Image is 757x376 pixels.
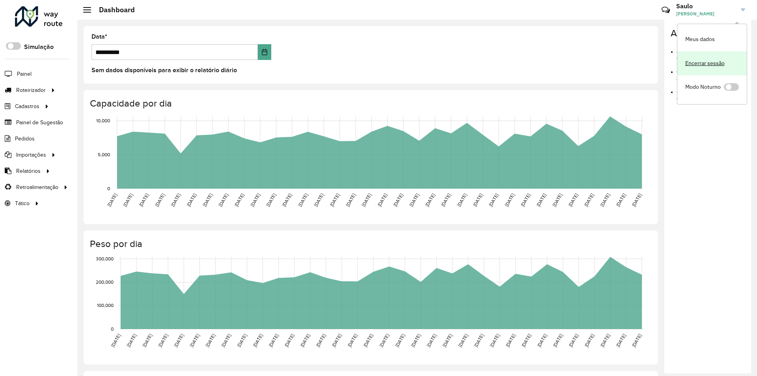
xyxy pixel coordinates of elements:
[615,192,626,207] text: [DATE]
[16,151,46,159] span: Importações
[410,333,421,348] text: [DATE]
[126,333,137,348] text: [DATE]
[552,333,563,348] text: [DATE]
[173,333,185,348] text: [DATE]
[96,256,114,261] text: 300,000
[394,333,406,348] text: [DATE]
[98,152,110,157] text: 5,000
[631,333,642,348] text: [DATE]
[16,86,46,94] span: Roteirizador
[157,333,169,348] text: [DATE]
[676,2,735,10] h3: Saulo
[91,32,107,41] label: Data
[315,333,326,348] text: [DATE]
[378,333,390,348] text: [DATE]
[377,192,388,207] text: [DATE]
[138,192,149,207] text: [DATE]
[111,326,114,331] text: 0
[96,118,110,123] text: 10,000
[258,44,272,60] button: Choose Date
[122,192,134,207] text: [DATE]
[426,333,437,348] text: [DATE]
[16,167,41,175] span: Relatórios
[552,192,563,207] text: [DATE]
[473,333,485,348] text: [DATE]
[677,27,747,51] a: Meus dados
[220,333,232,348] text: [DATE]
[90,98,650,109] h4: Capacidade por dia
[236,333,248,348] text: [DATE]
[91,65,237,75] label: Sem dados disponíveis para exibir o relatório diário
[488,192,499,207] text: [DATE]
[201,192,213,207] text: [DATE]
[265,192,277,207] text: [DATE]
[677,51,747,75] a: Encerrar sessão
[170,192,181,207] text: [DATE]
[671,28,745,39] h4: Alertas
[615,333,626,348] text: [DATE]
[424,192,436,207] text: [DATE]
[283,333,295,348] text: [DATE]
[440,192,451,207] text: [DATE]
[567,192,579,207] text: [DATE]
[536,333,548,348] text: [DATE]
[313,192,324,207] text: [DATE]
[520,333,532,348] text: [DATE]
[456,192,468,207] text: [DATE]
[154,192,166,207] text: [DATE]
[568,333,579,348] text: [DATE]
[489,333,500,348] text: [DATE]
[186,192,197,207] text: [DATE]
[16,118,63,127] span: Painel de Sugestão
[685,83,721,91] span: Modo Noturno
[345,192,356,207] text: [DATE]
[457,333,469,348] text: [DATE]
[91,6,135,14] h2: Dashboard
[17,70,32,78] span: Painel
[96,279,114,284] text: 200,000
[218,192,229,207] text: [DATE]
[504,192,515,207] text: [DATE]
[252,333,263,348] text: [DATE]
[15,135,35,143] span: Pedidos
[107,186,110,191] text: 0
[520,192,531,207] text: [DATE]
[408,192,420,207] text: [DATE]
[392,192,404,207] text: [DATE]
[347,333,358,348] text: [DATE]
[442,333,453,348] text: [DATE]
[329,192,340,207] text: [DATE]
[599,192,611,207] text: [DATE]
[268,333,279,348] text: [DATE]
[505,333,516,348] text: [DATE]
[90,238,650,250] h4: Peso por dia
[142,333,153,348] text: [DATE]
[361,192,372,207] text: [DATE]
[583,192,595,207] text: [DATE]
[189,333,200,348] text: [DATE]
[535,192,547,207] text: [DATE]
[676,10,735,17] span: [PERSON_NAME]
[472,192,483,207] text: [DATE]
[15,199,30,208] span: Tático
[297,192,308,207] text: [DATE]
[233,192,245,207] text: [DATE]
[24,42,54,52] label: Simulação
[631,192,642,207] text: [DATE]
[584,333,595,348] text: [DATE]
[110,333,121,348] text: [DATE]
[106,192,118,207] text: [DATE]
[331,333,342,348] text: [DATE]
[599,333,611,348] text: [DATE]
[15,102,39,110] span: Cadastros
[299,333,311,348] text: [DATE]
[281,192,293,207] text: [DATE]
[16,183,58,191] span: Retroalimentação
[249,192,261,207] text: [DATE]
[97,303,114,308] text: 100,000
[657,2,674,19] a: Contato Rápido
[362,333,374,348] text: [DATE]
[205,333,216,348] text: [DATE]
